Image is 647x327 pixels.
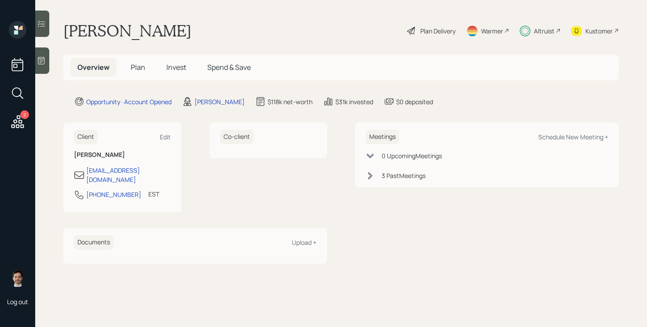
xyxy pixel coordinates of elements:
div: $31k invested [335,97,373,106]
div: Log out [7,298,28,306]
img: jonah-coleman-headshot.png [9,269,26,287]
div: [EMAIL_ADDRESS][DOMAIN_NAME] [86,166,171,184]
h1: [PERSON_NAME] [63,21,191,40]
span: Invest [166,62,186,72]
h6: [PERSON_NAME] [74,151,171,159]
div: Plan Delivery [420,26,456,36]
div: 2 [20,110,29,119]
span: Overview [77,62,110,72]
h6: Documents [74,235,114,250]
span: Spend & Save [207,62,251,72]
div: Schedule New Meeting + [538,133,608,141]
div: Opportunity · Account Opened [86,97,172,106]
div: 3 Past Meeting s [382,171,426,180]
div: Warmer [481,26,503,36]
div: $118k net-worth [268,97,312,106]
h6: Meetings [366,130,399,144]
div: Altruist [534,26,555,36]
h6: Client [74,130,98,144]
div: [PERSON_NAME] [195,97,245,106]
div: Kustomer [585,26,613,36]
div: 0 Upcoming Meeting s [382,151,442,160]
div: $0 deposited [396,97,433,106]
div: Upload + [292,238,316,247]
h6: Co-client [220,130,254,144]
span: Plan [131,62,145,72]
div: [PHONE_NUMBER] [86,190,141,199]
div: Edit [160,133,171,141]
div: EST [148,189,159,199]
